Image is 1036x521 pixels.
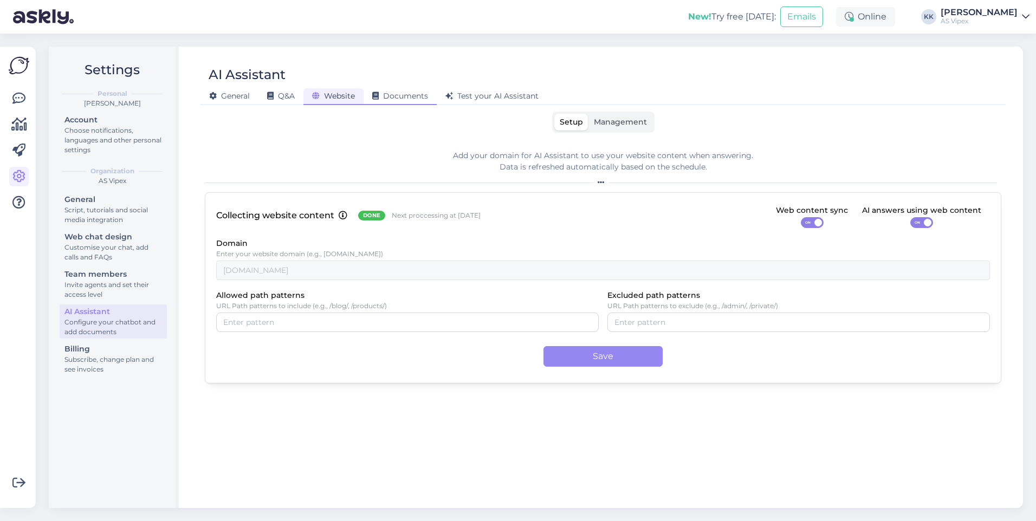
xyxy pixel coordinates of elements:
div: Add your domain for AI Assistant to use your website content when answering. Data is refreshed au... [205,150,1001,173]
div: [PERSON_NAME] [57,99,167,108]
div: Team members [64,269,162,280]
div: Subscribe, change plan and see invoices [64,355,162,374]
div: Configure your chatbot and add documents [64,317,162,337]
p: Collecting website content [216,209,334,223]
div: AS Vipex [57,176,167,186]
span: Documents [372,91,428,101]
p: Next proccessing at [DATE] [392,211,481,220]
div: Web content sync [776,205,848,217]
div: Web chat design [64,231,162,243]
b: Organization [90,166,134,176]
div: Online [836,7,895,27]
div: General [64,194,162,205]
a: Team membersInvite agents and set their access level [60,267,167,301]
span: Management [594,117,647,127]
div: Billing [64,343,162,355]
p: URL Path patterns to exclude (e.g., /admin/, /private/) [607,302,990,310]
div: AS Vipex [941,17,1018,25]
button: Save [543,346,663,367]
input: example.com [216,260,990,280]
p: Enter your website domain (e.g., [DOMAIN_NAME]) [216,250,990,258]
img: Askly Logo [9,55,29,76]
span: Done [363,211,380,220]
p: URL Path patterns to include (e.g., /blog/, /products/) [216,302,599,310]
span: Q&A [267,91,295,101]
div: Try free [DATE]: [688,10,776,23]
div: Invite agents and set their access level [64,280,162,299]
div: Script, tutorials and social media integration [64,205,162,225]
div: AI answers using web content [862,205,981,217]
a: BillingSubscribe, change plan and see invoices [60,342,167,376]
span: ON [911,218,924,227]
a: Web chat designCustomise your chat, add calls and FAQs [60,230,167,264]
label: Allowed path patterns [216,290,305,302]
span: Test your AI Assistant [445,91,539,101]
span: Setup [560,117,583,127]
a: AI AssistantConfigure your chatbot and add documents [60,304,167,338]
div: AI Assistant [209,64,286,85]
a: AccountChoose notifications, languages and other personal settings [60,113,167,157]
a: GeneralScript, tutorials and social media integration [60,192,167,226]
div: Account [64,114,162,126]
div: Customise your chat, add calls and FAQs [64,243,162,262]
span: ON [801,218,814,227]
b: Personal [98,89,127,99]
input: Enter pattern [223,316,592,328]
span: Website [312,91,355,101]
div: [PERSON_NAME] [941,8,1018,17]
h2: Settings [57,60,167,80]
input: Enter pattern [614,316,983,328]
a: [PERSON_NAME]AS Vipex [941,8,1029,25]
b: New! [688,11,711,22]
div: KK [921,9,936,24]
button: Emails [780,6,823,27]
div: Choose notifications, languages and other personal settings [64,126,162,155]
label: Domain [216,238,248,250]
label: Excluded path patterns [607,290,700,302]
div: AI Assistant [64,306,162,317]
span: General [209,91,250,101]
